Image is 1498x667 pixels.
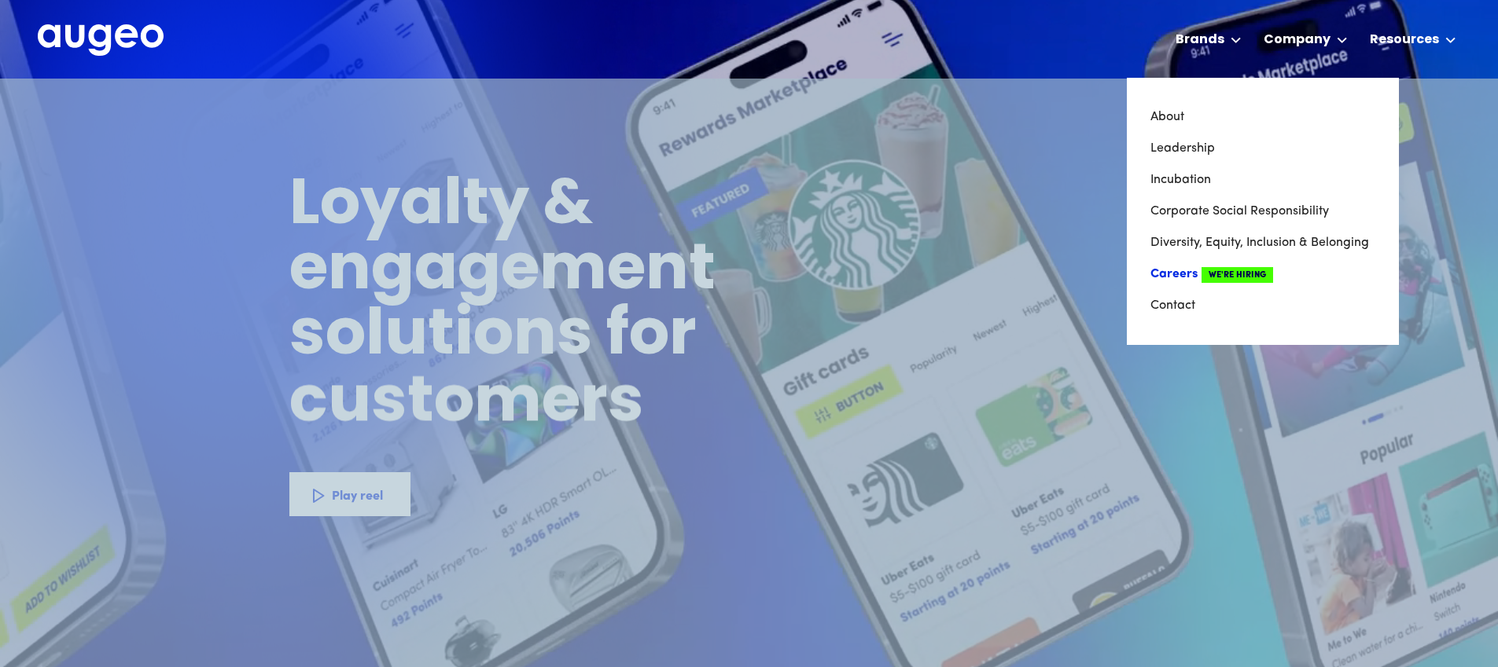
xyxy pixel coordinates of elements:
[1150,196,1375,227] a: Corporate Social Responsibility
[1127,78,1399,345] nav: Company
[38,24,164,57] a: home
[38,24,164,57] img: Augeo's full logo in white.
[1370,31,1439,49] div: Resources
[1150,133,1375,164] a: Leadership
[1150,101,1375,133] a: About
[1202,267,1273,283] span: We're Hiring
[1150,290,1375,321] a: Contact
[1264,31,1331,49] div: Company
[1150,258,1375,290] a: CareersWe're Hiring
[1150,227,1375,258] a: Diversity, Equity, Inclusion & Belonging
[1176,31,1224,49] div: Brands
[1150,164,1375,196] a: Incubation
